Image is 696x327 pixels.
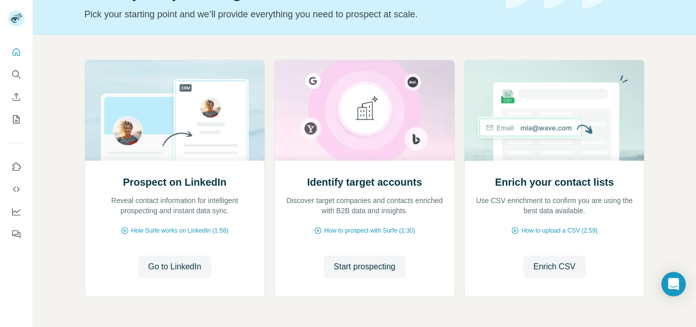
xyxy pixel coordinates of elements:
p: Use CSV enrichment to confirm you are using the best data available. [475,195,634,216]
p: Reveal contact information for intelligent prospecting and instant data sync. [95,195,255,216]
button: Start prospecting [324,256,406,278]
img: Enrich your contact lists [464,60,645,161]
button: Quick start [8,43,24,61]
h2: Enrich your contact lists [495,175,613,189]
span: How to prospect with Surfe (1:30) [324,226,415,235]
span: How to upload a CSV (2:59) [521,226,597,235]
button: Dashboard [8,203,24,221]
button: Enrich CSV [8,88,24,106]
button: My lists [8,110,24,129]
div: Open Intercom Messenger [661,272,686,296]
button: Search [8,65,24,84]
button: Go to LinkedIn [138,256,211,278]
span: Enrich CSV [533,261,576,273]
p: Pick your starting point and we’ll provide everything you need to prospect at scale. [85,7,494,21]
img: Identify target accounts [274,60,455,161]
button: Use Surfe API [8,180,24,198]
span: Start prospecting [334,261,395,273]
span: Go to LinkedIn [148,261,201,273]
button: Enrich CSV [523,256,586,278]
h2: Prospect on LinkedIn [123,175,226,189]
img: Prospect on LinkedIn [85,60,265,161]
span: How Surfe works on LinkedIn (1:58) [131,226,228,235]
h2: Identify target accounts [307,175,422,189]
button: Use Surfe on LinkedIn [8,158,24,176]
p: Discover target companies and contacts enriched with B2B data and insights. [285,195,444,216]
button: Feedback [8,225,24,243]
